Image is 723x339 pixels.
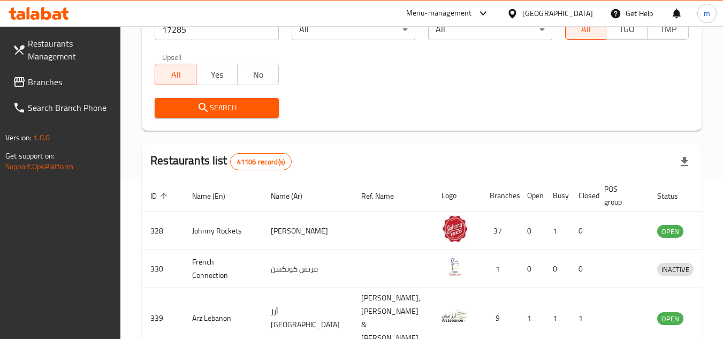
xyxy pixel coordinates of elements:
div: All [428,19,552,40]
img: Arz Lebanon [442,303,468,329]
th: Busy [544,179,570,212]
td: French Connection [184,250,262,288]
a: Support.OpsPlatform [5,160,73,174]
td: 0 [570,250,596,288]
div: Menu-management [406,7,472,20]
span: INACTIVE [657,263,694,276]
td: 1 [481,250,519,288]
td: 1 [544,212,570,250]
span: Branches [28,76,112,88]
span: Name (Ar) [271,190,316,202]
td: 0 [570,212,596,250]
span: Name (En) [192,190,239,202]
span: m [704,7,710,19]
span: TMP [652,21,684,37]
img: Johnny Rockets [442,215,468,242]
span: OPEN [657,225,683,238]
th: Closed [570,179,596,212]
span: Search [163,101,270,115]
th: Branches [481,179,519,212]
span: Version: [5,131,32,145]
button: Search [155,98,278,118]
span: Status [657,190,692,202]
label: Upsell [162,53,182,61]
span: ID [150,190,171,202]
span: 41106 record(s) [231,157,291,167]
div: [GEOGRAPHIC_DATA] [522,7,593,19]
td: Johnny Rockets [184,212,262,250]
a: Restaurants Management [4,31,121,69]
span: Get support on: [5,149,55,163]
span: Yes [201,67,233,82]
button: No [237,64,279,85]
span: POS group [604,183,636,208]
td: 37 [481,212,519,250]
input: Search for restaurant name or ID.. [155,19,278,40]
div: All [292,19,415,40]
td: 0 [519,212,544,250]
button: Yes [196,64,238,85]
a: Search Branch Phone [4,95,121,120]
td: 330 [142,250,184,288]
th: Open [519,179,544,212]
td: [PERSON_NAME] [262,212,353,250]
button: TGO [606,18,648,40]
span: Restaurants Management [28,37,112,63]
th: Logo [433,179,481,212]
td: 0 [519,250,544,288]
span: OPEN [657,313,683,325]
img: French Connection [442,253,468,280]
span: All [159,67,192,82]
span: No [242,67,275,82]
div: Total records count [230,153,292,170]
td: فرنش كونكشن [262,250,353,288]
span: TGO [611,21,643,37]
button: All [565,18,607,40]
td: 0 [544,250,570,288]
span: 1.0.0 [33,131,50,145]
span: Ref. Name [361,190,408,202]
div: Export file [672,149,697,175]
span: Search Branch Phone [28,101,112,114]
button: All [155,64,196,85]
span: All [570,21,603,37]
button: TMP [647,18,689,40]
td: 328 [142,212,184,250]
a: Branches [4,69,121,95]
h2: Restaurants list [150,153,292,170]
